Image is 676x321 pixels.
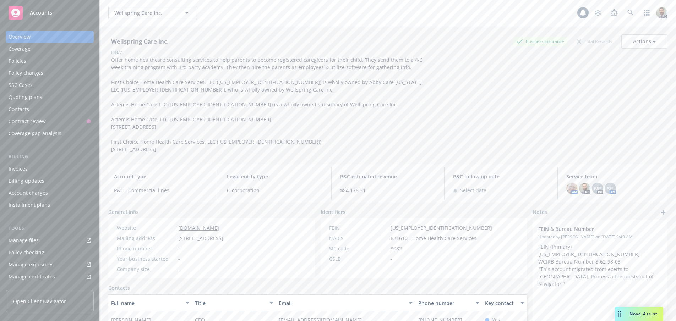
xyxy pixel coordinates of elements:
[9,235,39,246] div: Manage files
[418,299,472,307] div: Phone number
[178,265,180,273] span: -
[9,104,29,115] div: Contacts
[533,208,547,217] span: Notes
[6,235,94,246] a: Manage files
[6,153,94,160] div: Billing
[391,245,402,252] span: 8082
[9,31,31,43] div: Overview
[533,220,667,293] div: FEIN & Bureau NumberUpdatedby [PERSON_NAME] on [DATE] 9:49 AMFEIN (Primary) [US_EMPLOYER_IDENTIFI...
[538,243,662,288] p: FEIN (Primary) [US_EMPLOYER_IDENTIFICATION_NUMBER] WCIRB Bureau Number 8-62-98-03 "This account m...
[6,128,94,139] a: Coverage gap analysis
[6,225,94,232] div: Tools
[621,34,667,49] button: Actions
[453,173,549,180] span: P&C follow up date
[460,187,486,194] span: Select date
[227,187,322,194] span: C-corporation
[6,199,94,211] a: Installment plans
[633,35,656,48] div: Actions
[6,163,94,175] a: Invoices
[108,208,138,216] span: General info
[6,55,94,67] a: Policies
[607,185,613,192] span: SP
[178,234,223,242] span: [STREET_ADDRESS]
[9,43,31,55] div: Coverage
[117,245,175,252] div: Phone number
[9,116,46,127] div: Contract review
[227,173,322,180] span: Legal entity type
[9,271,55,282] div: Manage certificates
[276,294,415,311] button: Email
[6,92,94,103] a: Quoting plans
[566,173,662,180] span: Service team
[607,6,621,20] a: Report a Bug
[538,234,662,240] span: Updated by [PERSON_NAME] on [DATE] 9:49 AM
[623,6,638,20] a: Search
[178,225,219,231] a: [DOMAIN_NAME]
[591,6,605,20] a: Stop snowing
[573,37,616,46] div: Total Rewards
[485,299,516,307] div: Key contact
[13,298,66,305] span: Open Client Navigator
[9,79,33,91] div: SSC Cases
[6,43,94,55] a: Coverage
[656,7,667,18] img: photo
[6,116,94,127] a: Contract review
[391,224,492,232] span: [US_EMPLOYER_IDENTIFICATION_NUMBER]
[579,183,590,194] img: photo
[117,234,175,242] div: Mailing address
[6,271,94,282] a: Manage certificates
[415,294,483,311] button: Phone number
[391,255,392,262] span: -
[117,255,175,262] div: Year business started
[6,104,94,115] a: Contacts
[615,307,624,321] div: Drag to move
[178,255,180,262] span: -
[114,187,209,194] span: P&C - Commercial lines
[340,173,436,180] span: P&C estimated revenue
[329,224,388,232] div: FEIN
[117,224,175,232] div: Website
[9,199,50,211] div: Installment plans
[640,6,654,20] a: Switch app
[114,173,209,180] span: Account type
[629,311,658,317] span: Nova Assist
[615,307,663,321] button: Nova Assist
[6,3,94,23] a: Accounts
[6,79,94,91] a: SSC Cases
[659,208,667,217] a: add
[9,283,42,294] div: Manage BORs
[329,255,388,262] div: CSLB
[108,6,197,20] button: Wellspring Care Inc.
[114,9,176,17] span: Wellspring Care Inc.
[594,185,601,192] span: NP
[391,234,476,242] span: 621610 - Home Health Care Services
[340,187,436,194] span: $84,178.31
[117,265,175,273] div: Company size
[321,208,345,216] span: Identifiers
[192,294,276,311] button: Title
[6,175,94,187] a: Billing updates
[30,10,52,16] span: Accounts
[108,284,130,292] a: Contacts
[513,37,568,46] div: Business Insurance
[111,56,424,153] span: Offer home healthcare consulting services to help parents to become registered caregivers for the...
[9,67,43,79] div: Policy changes
[9,247,44,258] div: Policy checking
[9,175,44,187] div: Billing updates
[6,283,94,294] a: Manage BORs
[279,299,405,307] div: Email
[566,183,578,194] img: photo
[9,259,54,270] div: Manage exposures
[6,247,94,258] a: Policy checking
[9,163,28,175] div: Invoices
[6,259,94,270] a: Manage exposures
[195,299,265,307] div: Title
[329,234,388,242] div: NAICS
[538,225,643,233] span: FEIN & Bureau Number
[9,92,42,103] div: Quoting plans
[9,187,48,199] div: Account charges
[9,55,26,67] div: Policies
[6,67,94,79] a: Policy changes
[108,37,171,46] div: Wellspring Care Inc.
